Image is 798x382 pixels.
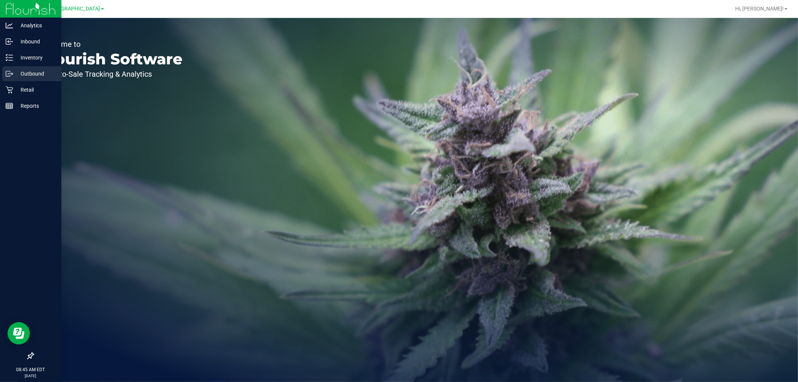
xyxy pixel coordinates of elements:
inline-svg: Inbound [6,38,13,45]
p: Welcome to [40,40,183,48]
p: Outbound [13,69,58,78]
p: Seed-to-Sale Tracking & Analytics [40,70,183,78]
inline-svg: Analytics [6,22,13,29]
span: Hi, [PERSON_NAME]! [735,6,784,12]
inline-svg: Reports [6,102,13,110]
p: Analytics [13,21,58,30]
iframe: Resource center [7,322,30,345]
p: 08:45 AM EDT [3,366,58,373]
p: Inbound [13,37,58,46]
p: [DATE] [3,373,58,379]
p: Flourish Software [40,52,183,67]
span: [GEOGRAPHIC_DATA] [49,6,100,12]
inline-svg: Inventory [6,54,13,61]
inline-svg: Outbound [6,70,13,77]
p: Inventory [13,53,58,62]
p: Retail [13,85,58,94]
inline-svg: Retail [6,86,13,94]
p: Reports [13,101,58,110]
